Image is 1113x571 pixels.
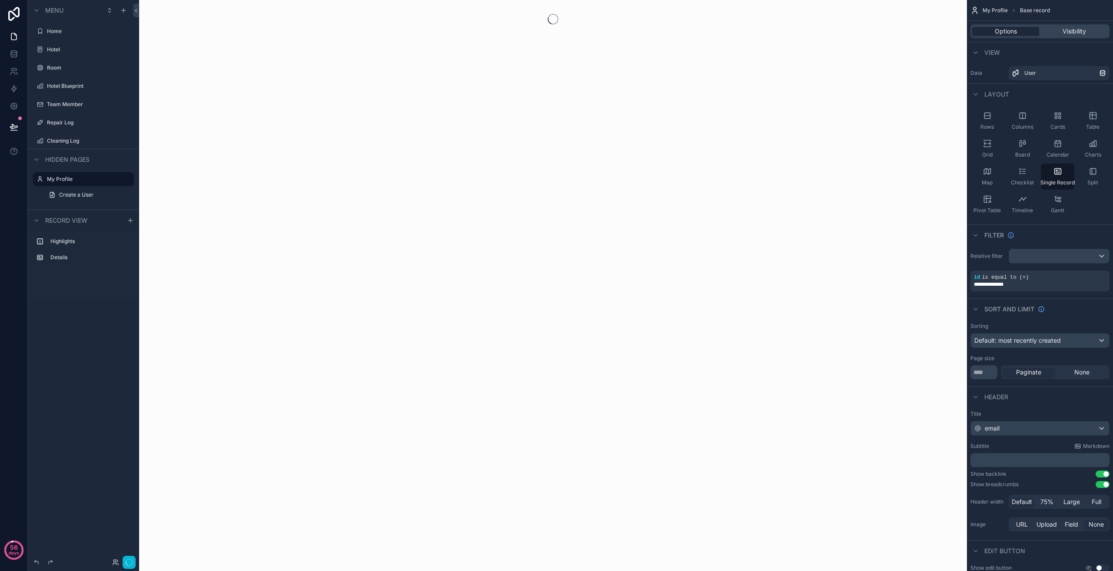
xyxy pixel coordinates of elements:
[984,305,1034,314] span: Sort And Limit
[1006,136,1039,162] button: Board
[1050,124,1065,130] span: Cards
[1074,443,1110,450] a: Markdown
[1024,70,1036,77] span: User
[974,337,1061,344] span: Default: most recently created
[1063,498,1080,506] span: Large
[47,101,132,108] label: Team Member
[59,191,93,198] span: Create a User
[10,543,18,552] p: 56
[50,238,130,245] label: Highlights
[982,179,993,186] span: Map
[984,231,1004,240] span: Filter
[970,471,1006,478] div: Show backlink
[970,191,1004,217] button: Pivot Table
[43,188,134,202] a: Create a User
[1041,191,1074,217] button: Gantt
[45,216,87,225] span: Record view
[970,411,1110,417] label: Title
[28,230,139,273] div: scrollable content
[1076,164,1110,190] button: Split
[995,27,1017,36] span: Options
[980,124,994,130] span: Rows
[1041,108,1074,134] button: Cards
[973,207,1001,214] span: Pivot Table
[970,421,1110,436] button: email
[970,453,1110,467] div: scrollable content
[1092,498,1101,506] span: Full
[47,64,132,71] label: Room
[1012,207,1033,214] span: Timeline
[45,6,63,15] span: Menu
[982,151,993,158] span: Grid
[1087,179,1098,186] span: Split
[970,443,989,450] label: Subtitle
[970,164,1004,190] button: Map
[47,119,132,126] label: Repair Log
[1009,66,1110,80] a: User
[47,176,129,183] label: My Profile
[1083,443,1110,450] span: Markdown
[970,253,1005,260] label: Relative filter
[1046,151,1069,158] span: Calendar
[1012,124,1033,130] span: Columns
[974,274,980,280] span: id
[970,70,1005,77] label: Data
[984,393,1008,401] span: Header
[1041,164,1074,190] button: Single Record
[47,46,132,53] label: Hotel
[970,355,994,362] label: Page size
[1015,151,1030,158] span: Board
[1020,7,1050,14] span: Base record
[1016,368,1041,377] span: Paginate
[984,90,1009,99] span: Layout
[50,254,130,261] label: Details
[1086,124,1100,130] span: Table
[1006,191,1039,217] button: Timeline
[984,547,1025,555] span: Edit button
[982,274,1029,280] span: is equal to (=)
[1040,179,1075,186] span: Single Record
[1089,520,1104,529] span: None
[1076,108,1110,134] button: Table
[1051,207,1064,214] span: Gantt
[47,83,132,90] label: Hotel Blueprint
[1036,520,1057,529] span: Upload
[970,521,1005,528] label: Image
[970,323,988,330] label: Sorting
[970,498,1005,505] label: Header width
[1065,520,1078,529] span: Field
[45,155,90,164] span: Hidden pages
[970,481,1019,488] div: Show breadcrumbs
[1040,498,1053,506] span: 75%
[984,48,1000,57] span: View
[1041,136,1074,162] button: Calendar
[983,7,1008,14] span: My Profile
[1012,498,1032,506] span: Default
[970,108,1004,134] button: Rows
[1076,136,1110,162] button: Charts
[47,28,132,35] label: Home
[970,136,1004,162] button: Grid
[1006,164,1039,190] button: Checklist
[1074,368,1090,377] span: None
[970,333,1110,348] button: Default: most recently created
[1011,179,1034,186] span: Checklist
[1006,108,1039,134] button: Columns
[1016,520,1028,529] span: URL
[1063,27,1086,36] span: Visibility
[1085,151,1101,158] span: Charts
[9,547,19,559] p: days
[47,137,132,144] label: Cleaning Log
[985,424,1000,433] span: email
